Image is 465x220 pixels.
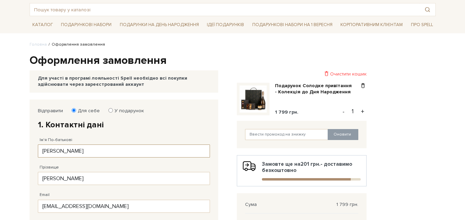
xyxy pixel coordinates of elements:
[420,3,435,16] button: Пошук товару у каталозі
[245,201,257,208] span: Сума
[250,19,335,31] a: Подарункові набори на 1 Вересня
[72,108,76,113] input: Для себе
[30,20,56,30] a: Каталог
[38,119,210,130] h2: 1. Контактні дані
[243,161,361,181] div: Замовте ще на - доставимо безкоштовно
[245,129,328,140] input: Ввести промокод на знижку
[38,75,210,88] div: Для участі в програмі лояльності Spell необхідно всі покупки здійснювати через зареєстрований акк...
[40,137,72,143] label: Ім'я По-батькові
[117,20,202,30] a: Подарунки на День народження
[408,20,436,30] a: Про Spell
[38,108,63,114] label: Відправити
[237,71,367,77] div: Очистити кошик
[30,42,47,47] a: Головна
[58,20,114,30] a: Подарункові набори
[336,201,358,208] span: 1 799 грн.
[338,19,405,31] a: Корпоративним клієнтам
[275,109,298,115] span: 1 799 грн.
[204,20,247,30] a: Ідеї подарунків
[30,54,436,68] h1: Оформлення замовлення
[30,3,420,16] input: Пошук товару у каталозі
[300,161,320,167] b: 201 грн.
[359,106,367,117] button: +
[328,129,358,140] button: Оновити
[275,83,359,95] a: Подарунок Солодке привітання - Колекція до Дня Народження
[340,106,347,117] button: -
[240,85,267,113] img: Подарунок Солодке привітання - Колекція до Дня Народження
[47,42,105,48] li: Оформлення замовлення
[40,192,50,198] label: Email
[108,108,113,113] input: У подарунок
[110,108,144,114] label: У подарунок
[40,164,59,171] label: Прізвище
[73,108,100,114] label: Для себе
